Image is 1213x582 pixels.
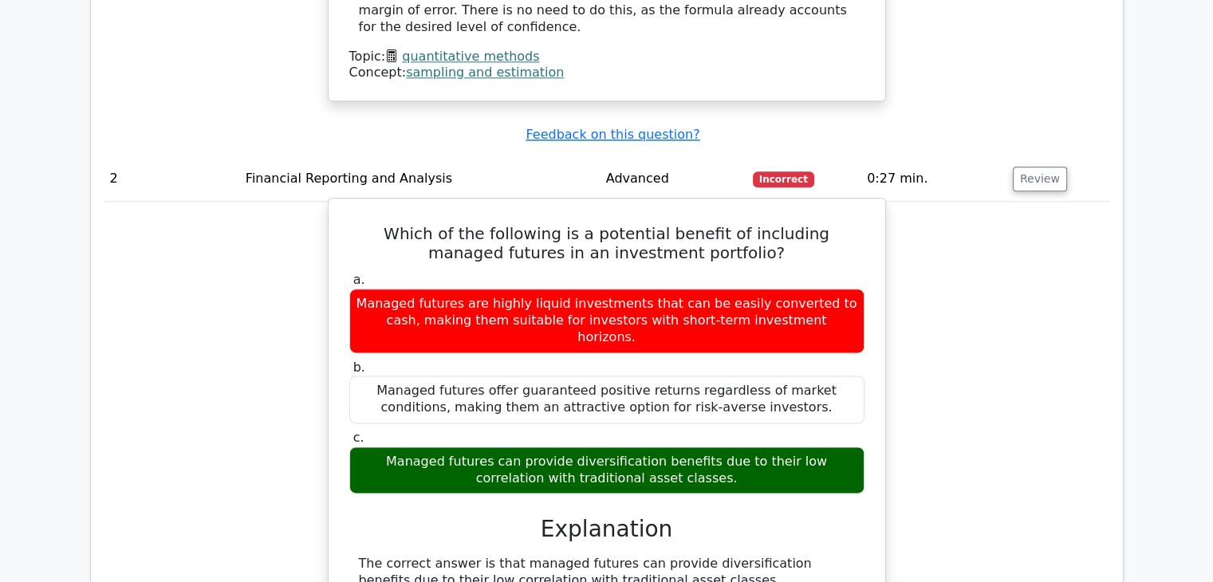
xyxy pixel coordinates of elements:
div: Managed futures can provide diversification benefits due to their low correlation with traditiona... [349,446,864,494]
span: a. [353,272,365,287]
td: Financial Reporting and Analysis [239,156,600,202]
span: c. [353,430,364,445]
a: sampling and estimation [406,65,564,80]
td: Advanced [600,156,746,202]
div: Concept: [349,65,864,81]
a: quantitative methods [402,49,539,64]
td: 2 [104,156,239,202]
h3: Explanation [359,516,855,543]
span: b. [353,360,365,375]
button: Review [1013,167,1067,191]
div: Managed futures are highly liquid investments that can be easily converted to cash, making them s... [349,289,864,352]
span: Incorrect [753,171,814,187]
h5: Which of the following is a potential benefit of including managed futures in an investment portf... [348,224,866,262]
td: 0:27 min. [861,156,1006,202]
div: Managed futures offer guaranteed positive returns regardless of market conditions, making them an... [349,376,864,423]
a: Feedback on this question? [526,127,699,142]
div: Topic: [349,49,864,65]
